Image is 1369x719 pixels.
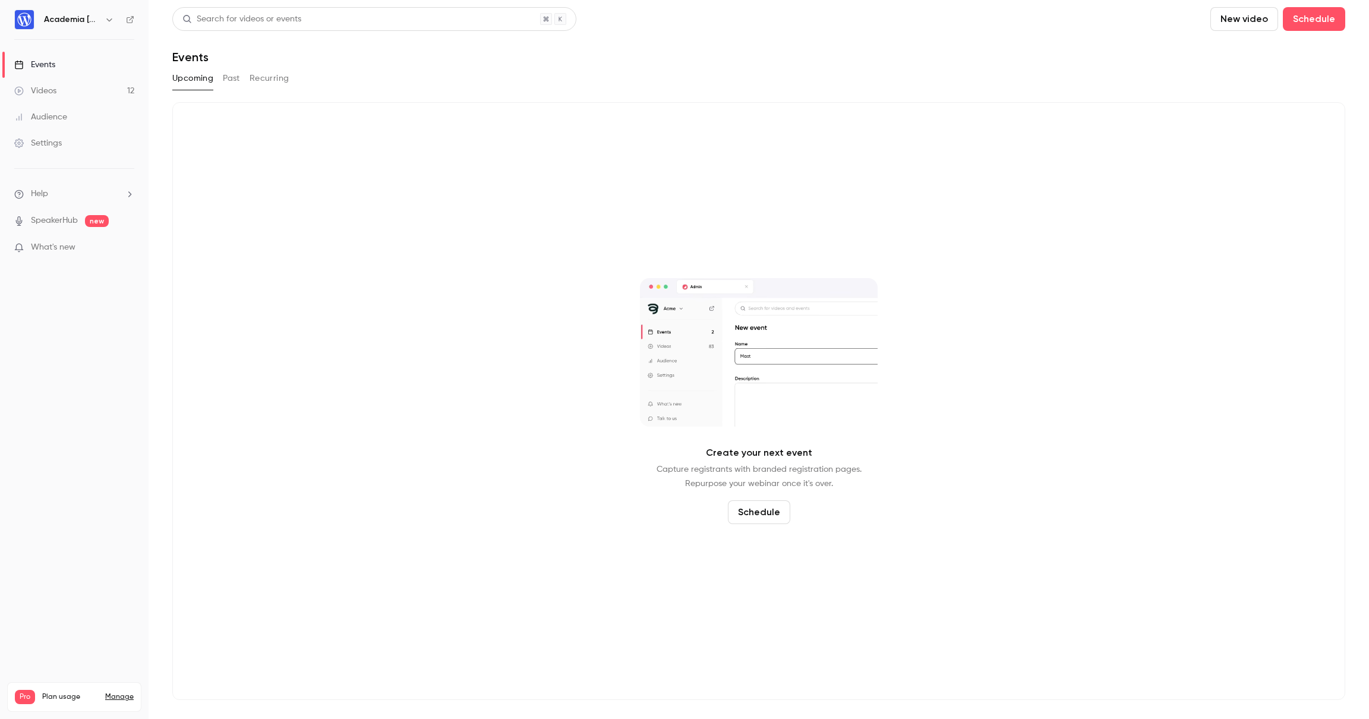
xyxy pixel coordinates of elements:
div: Audience [14,111,67,123]
li: help-dropdown-opener [14,188,134,200]
div: Videos [14,85,56,97]
a: Manage [105,692,134,702]
span: new [85,215,109,227]
button: Schedule [728,500,790,524]
button: Past [223,69,240,88]
iframe: Noticeable Trigger [120,242,134,253]
button: New video [1210,7,1278,31]
button: Recurring [250,69,289,88]
p: Create your next event [706,446,812,460]
span: Help [31,188,48,200]
span: Pro [15,690,35,704]
h6: Academia [DOMAIN_NAME] [44,14,100,26]
h1: Events [172,50,209,64]
button: Schedule [1283,7,1345,31]
span: What's new [31,241,75,254]
div: Events [14,59,55,71]
div: Settings [14,137,62,149]
img: Academia WordPress.com [15,10,34,29]
a: SpeakerHub [31,215,78,227]
p: Capture registrants with branded registration pages. Repurpose your webinar once it's over. [657,462,862,491]
span: Plan usage [42,692,98,702]
button: Upcoming [172,69,213,88]
div: Search for videos or events [182,13,301,26]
